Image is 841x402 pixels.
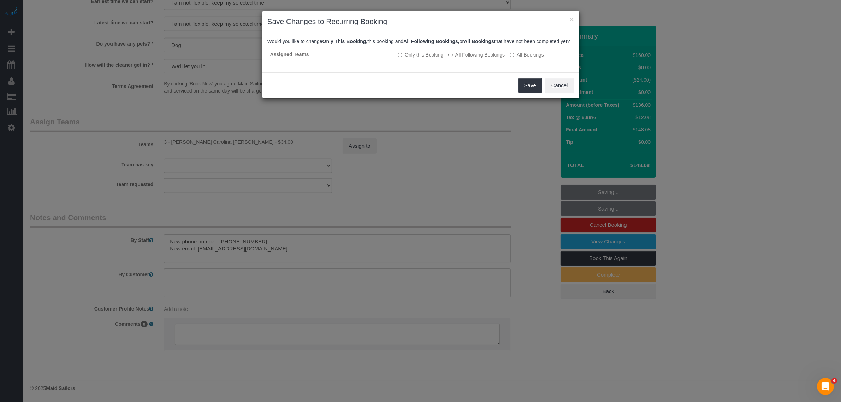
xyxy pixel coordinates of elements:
span: 4 [831,378,837,384]
input: Only this Booking [398,53,402,57]
input: All Bookings [510,53,514,57]
h3: Save Changes to Recurring Booking [267,16,574,27]
label: All bookings that have not been completed yet will be changed. [510,51,544,58]
label: All other bookings in the series will remain the same. [398,51,443,58]
button: Cancel [545,78,574,93]
input: All Following Bookings [448,53,453,57]
b: Only This Booking, [322,39,368,44]
b: All Bookings [464,39,494,44]
p: Would you like to change this booking and or that have not been completed yet? [267,38,574,45]
button: Save [518,78,542,93]
button: × [569,16,574,23]
b: All Following Bookings, [403,39,460,44]
iframe: Intercom live chat [817,378,834,395]
strong: Assigned Teams [270,52,309,57]
label: This and all the bookings after it will be changed. [448,51,505,58]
